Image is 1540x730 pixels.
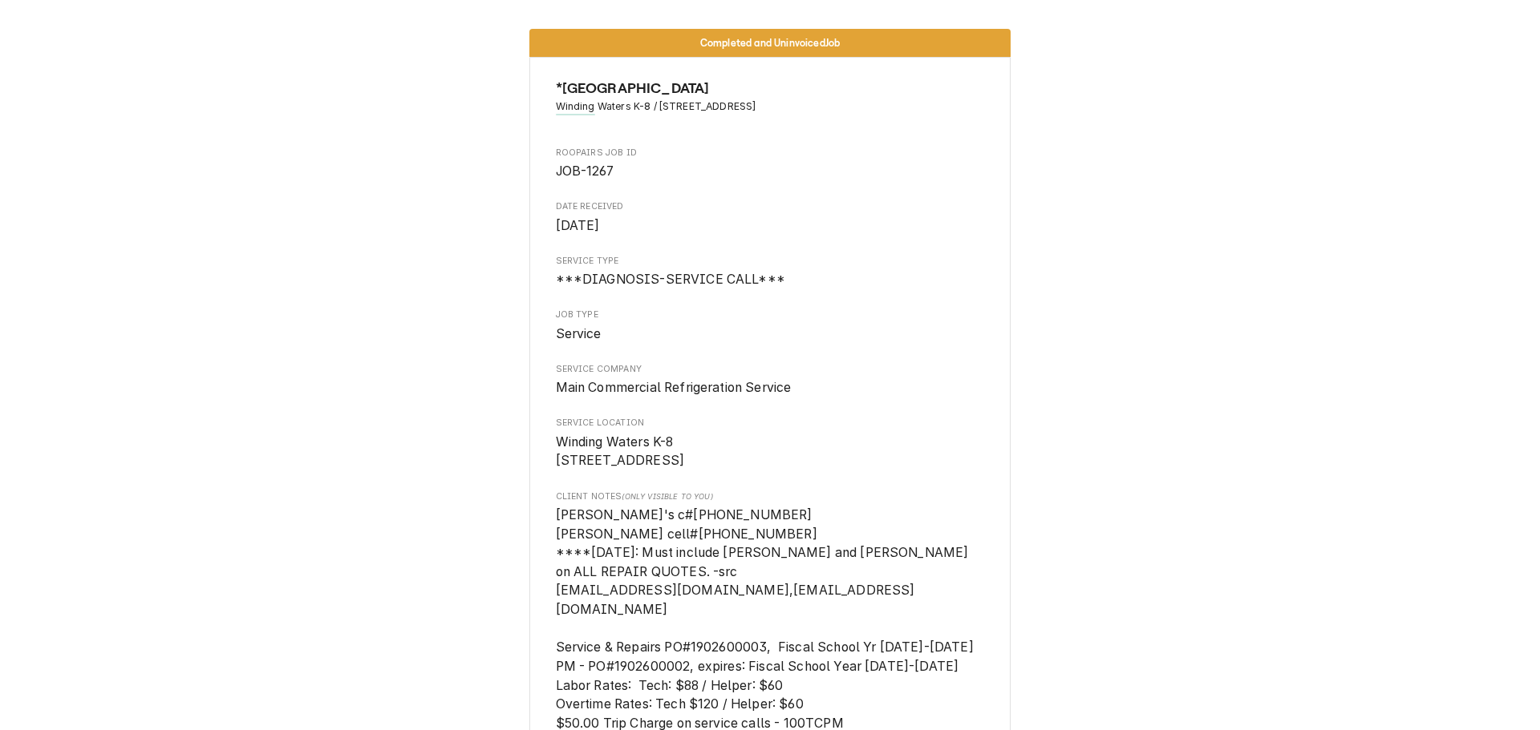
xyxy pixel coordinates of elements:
[556,378,985,397] span: Service Company
[556,325,985,344] span: Job Type
[556,147,985,159] span: Roopairs Job ID
[556,78,985,127] div: Client Information
[556,255,985,289] div: Service Type
[556,309,985,343] div: Job Type
[556,163,614,179] span: JOB-1267
[556,147,985,181] div: Roopairs Job ID
[556,270,985,289] span: Service Type
[556,309,985,321] span: Job Type
[529,29,1011,57] div: Status
[700,38,840,48] span: Completed and Uninvoiced Job
[556,434,685,469] span: Winding Waters K-8 [STREET_ADDRESS]
[556,255,985,268] span: Service Type
[556,490,985,503] span: Client Notes
[622,492,712,501] span: (Only Visible to You)
[556,200,985,235] div: Date Received
[556,78,985,99] span: Name
[556,200,985,213] span: Date Received
[556,417,985,470] div: Service Location
[556,380,792,395] span: Main Commercial Refrigeration Service
[556,433,985,470] span: Service Location
[556,417,985,430] span: Service Location
[556,99,985,114] span: Address
[556,363,985,376] span: Service Company
[556,218,600,233] span: [DATE]
[556,162,985,181] span: Roopairs Job ID
[556,216,985,236] span: Date Received
[556,363,985,397] div: Service Company
[556,326,602,341] span: Service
